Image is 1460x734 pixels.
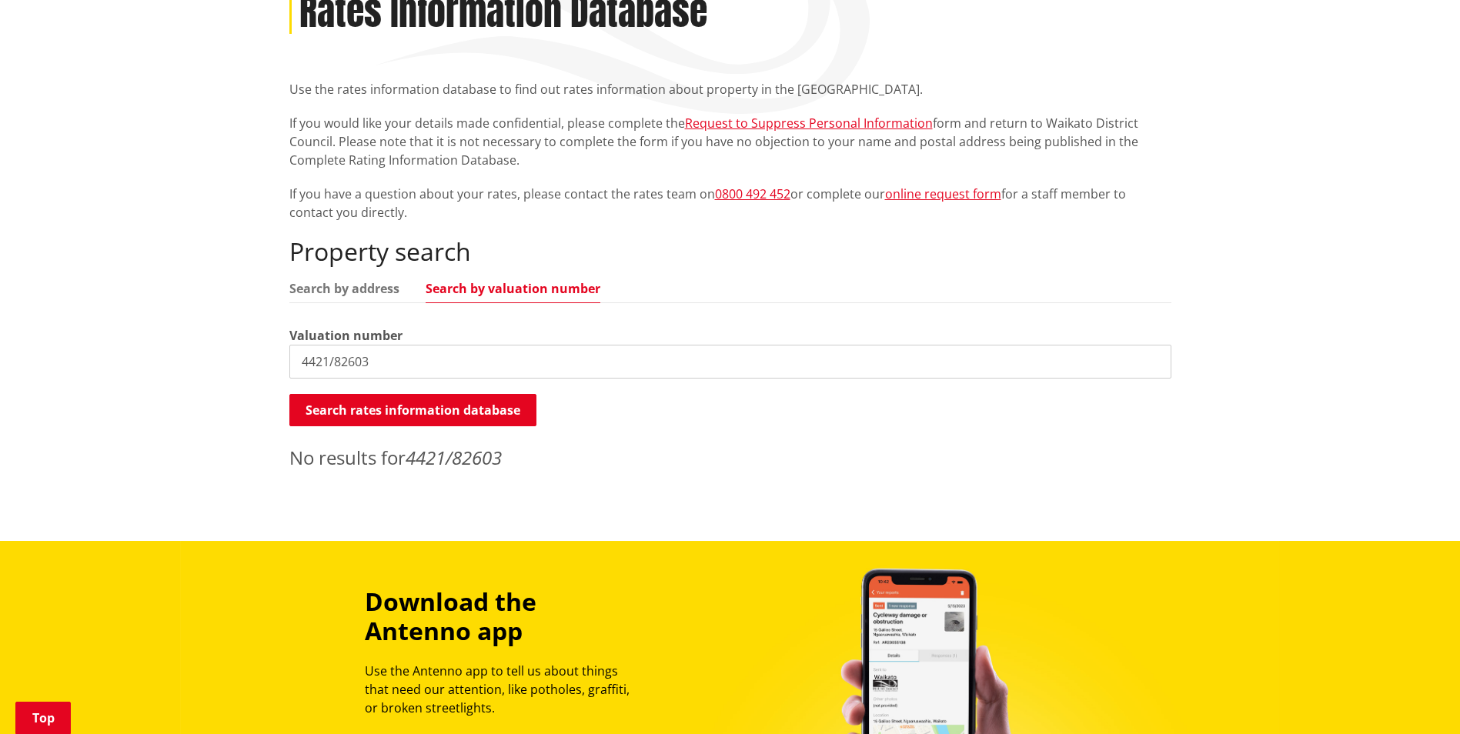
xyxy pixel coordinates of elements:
a: online request form [885,185,1001,202]
p: If you have a question about your rates, please contact the rates team on or complete our for a s... [289,185,1171,222]
p: If you would like your details made confidential, please complete the form and return to Waikato ... [289,114,1171,169]
a: Search by address [289,282,399,295]
button: Search rates information database [289,394,536,426]
input: e.g. 03920/020.01A [289,345,1171,379]
label: Valuation number [289,326,403,345]
a: Request to Suppress Personal Information [685,115,933,132]
p: Use the rates information database to find out rates information about property in the [GEOGRAPHI... [289,80,1171,98]
h3: Download the Antenno app [365,587,643,646]
em: 4421/82603 [406,445,502,470]
a: Search by valuation number [426,282,600,295]
a: 0800 492 452 [715,185,790,202]
p: No results for [289,444,1171,472]
h2: Property search [289,237,1171,266]
iframe: Messenger Launcher [1389,669,1445,725]
a: Top [15,702,71,734]
p: Use the Antenno app to tell us about things that need our attention, like potholes, graffiti, or ... [365,662,643,717]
